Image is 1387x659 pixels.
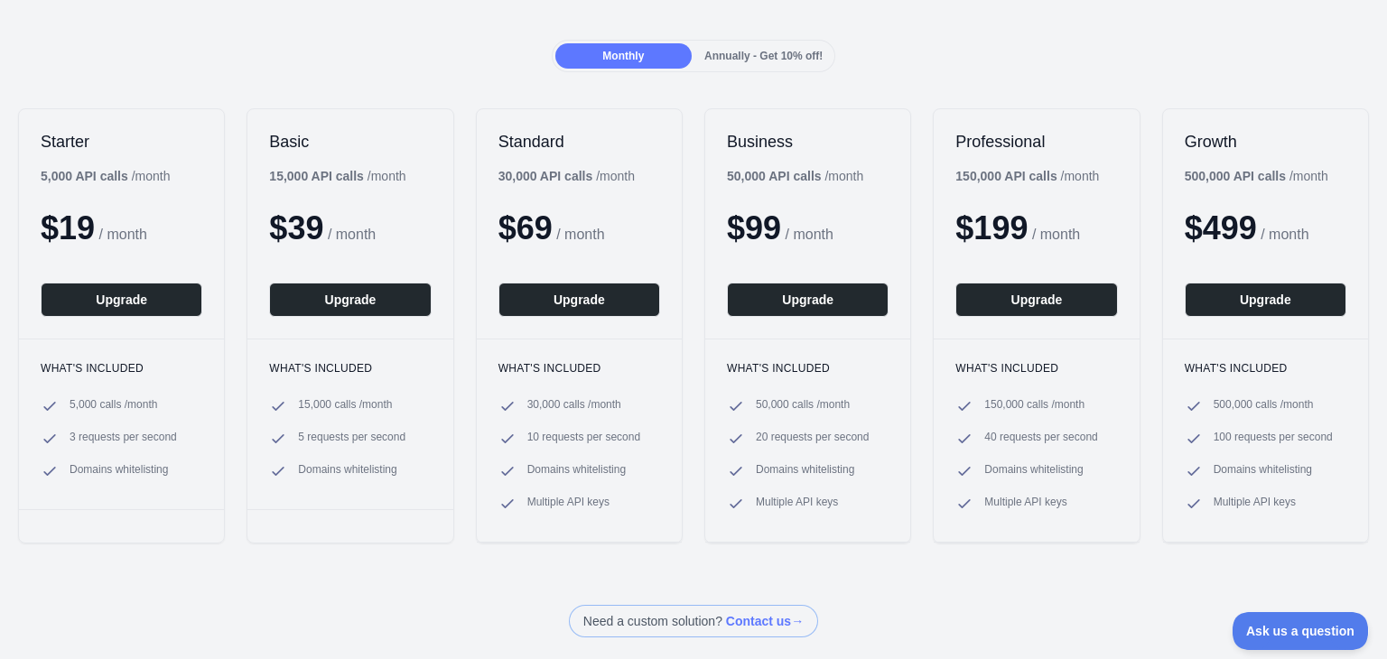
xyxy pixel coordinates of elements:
button: Upgrade [955,283,1117,317]
h3: What's included [955,361,1117,376]
button: Upgrade [498,283,660,317]
button: Upgrade [1185,283,1346,317]
h3: What's included [498,361,660,376]
h3: What's included [1185,361,1346,376]
iframe: Toggle Customer Support [1233,612,1369,650]
button: Upgrade [727,283,889,317]
h3: What's included [727,361,889,376]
